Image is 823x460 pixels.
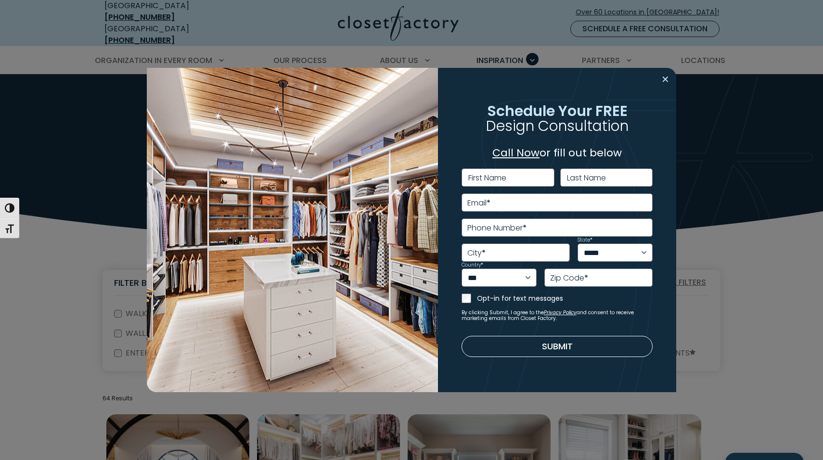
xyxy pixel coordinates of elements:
label: Zip Code [550,274,588,282]
label: Email [467,199,490,207]
label: First Name [468,174,506,182]
label: City [467,249,486,257]
button: Close modal [658,72,672,87]
img: Walk in closet with island [147,68,438,393]
span: Schedule Your FREE [487,100,628,121]
label: Phone Number [467,224,527,232]
label: State [578,238,592,243]
a: Call Now [492,145,540,160]
small: By clicking Submit, I agree to the and consent to receive marketing emails from Closet Factory. [462,310,653,321]
button: Submit [462,336,653,357]
p: or fill out below [462,145,653,161]
label: Country [462,263,483,268]
a: Privacy Policy [544,309,577,316]
span: Design Consultation [486,115,629,136]
label: Last Name [567,174,606,182]
label: Opt-in for text messages [477,294,653,303]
